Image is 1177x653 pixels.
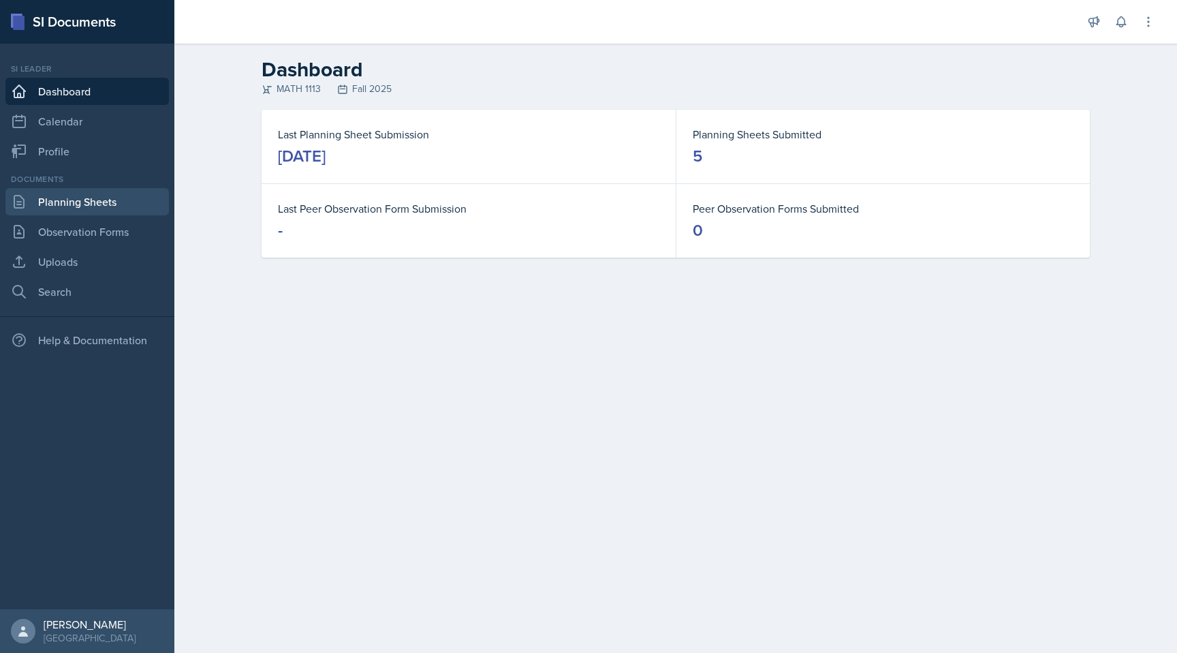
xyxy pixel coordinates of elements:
div: [GEOGRAPHIC_DATA] [44,631,136,645]
div: MATH 1113 Fall 2025 [262,82,1090,96]
a: Planning Sheets [5,188,169,215]
h2: Dashboard [262,57,1090,82]
a: Profile [5,138,169,165]
div: Si leader [5,63,169,75]
div: 5 [693,145,702,167]
a: Uploads [5,248,169,275]
div: [DATE] [278,145,326,167]
div: [PERSON_NAME] [44,618,136,631]
a: Observation Forms [5,218,169,245]
dt: Last Planning Sheet Submission [278,126,659,142]
div: Documents [5,173,169,185]
a: Dashboard [5,78,169,105]
div: - [278,219,283,241]
dt: Peer Observation Forms Submitted [693,200,1073,217]
a: Calendar [5,108,169,135]
div: 0 [693,219,703,241]
a: Search [5,278,169,305]
dt: Planning Sheets Submitted [693,126,1073,142]
div: Help & Documentation [5,326,169,354]
dt: Last Peer Observation Form Submission [278,200,659,217]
